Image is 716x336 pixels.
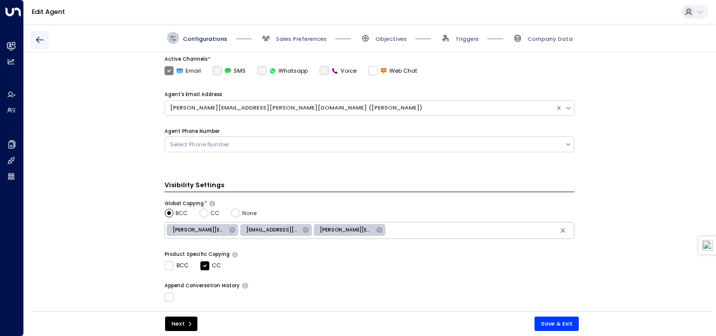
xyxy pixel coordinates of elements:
[258,66,308,75] div: To activate this channel, please go to the Integrations page
[242,209,257,218] span: None
[165,317,197,331] button: Next
[165,180,574,192] h3: Visibility Settings
[240,224,312,236] div: [EMAIL_ADDRESS][DOMAIN_NAME]
[528,35,573,43] span: Company Data
[209,201,215,206] button: Choose whether the agent should include specific emails in the CC or BCC line of all outgoing ema...
[258,66,308,75] label: Whatsapp
[535,317,579,331] button: Save & Exit
[240,226,305,233] span: [EMAIL_ADDRESS][DOMAIN_NAME]
[232,252,238,257] button: Determine if there should be product-specific CC or BCC rules for all of the agent’s emails. Sele...
[165,66,201,75] label: Email
[176,209,187,218] span: BCC
[556,224,569,237] button: Clear
[183,35,227,43] span: Configurations
[165,128,220,135] label: Agent Phone Number
[165,91,222,98] label: Agent's Email Address
[314,226,379,233] span: [PERSON_NAME][EMAIL_ADDRESS][DOMAIN_NAME]
[375,35,407,43] span: Objectives
[213,66,246,75] label: SMS
[165,282,240,289] label: Append Conversation History
[213,66,246,75] div: To activate this channel, please go to the Integrations page
[165,261,188,270] label: BCC
[32,7,65,16] a: Edit Agent
[167,224,238,236] div: [PERSON_NAME][EMAIL_ADDRESS][DOMAIN_NAME]
[167,226,232,233] span: [PERSON_NAME][EMAIL_ADDRESS][DOMAIN_NAME]
[314,224,385,236] div: [PERSON_NAME][EMAIL_ADDRESS][DOMAIN_NAME]
[165,200,204,207] label: Global Copying
[368,66,417,75] label: Web Chat
[242,283,248,288] button: Only use if needed, as email clients normally append the conversation history to outgoing emails....
[200,261,221,270] label: CC
[170,140,560,149] div: Select Phone Number
[320,66,357,75] div: To activate this channel, please go to the Integrations page
[320,66,357,75] label: Voice
[210,209,219,218] span: CC
[276,35,327,43] span: Sales Preferences
[165,251,230,258] label: Product Specific Copying
[170,104,550,112] div: [PERSON_NAME][EMAIL_ADDRESS][PERSON_NAME][DOMAIN_NAME] ([PERSON_NAME])
[455,35,479,43] span: Triggers
[165,56,207,63] label: Active Channels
